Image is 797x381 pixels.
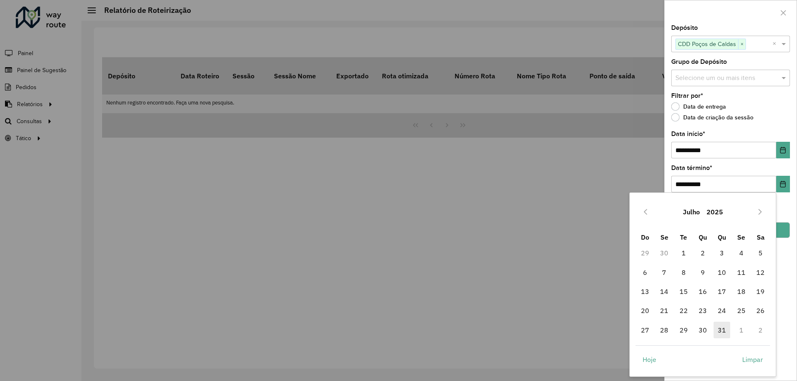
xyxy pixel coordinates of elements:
[737,233,745,241] span: Se
[776,142,790,158] button: Choose Date
[674,301,693,320] td: 22
[752,264,769,281] span: 12
[643,354,656,364] span: Hoje
[680,202,703,222] button: Choose Month
[732,320,751,340] td: 1
[712,263,731,282] td: 10
[655,320,674,340] td: 28
[674,282,693,301] td: 15
[712,243,731,262] td: 3
[694,322,711,338] span: 30
[656,264,672,281] span: 7
[655,263,674,282] td: 7
[671,102,726,111] label: Data de entrega
[733,283,750,300] span: 18
[656,322,672,338] span: 28
[675,283,692,300] span: 15
[735,351,770,368] button: Limpar
[751,301,770,320] td: 26
[694,245,711,261] span: 2
[636,320,655,340] td: 27
[671,163,712,173] label: Data término
[694,283,711,300] span: 16
[693,320,712,340] td: 30
[751,282,770,301] td: 19
[752,302,769,319] span: 26
[738,39,746,49] span: ×
[753,205,767,218] button: Next Month
[675,322,692,338] span: 29
[660,233,668,241] span: Se
[636,263,655,282] td: 6
[773,39,780,49] span: Clear all
[693,263,712,282] td: 9
[636,351,663,368] button: Hoje
[636,301,655,320] td: 20
[714,302,730,319] span: 24
[671,129,705,139] label: Data início
[712,282,731,301] td: 17
[671,91,703,101] label: Filtrar por
[639,205,652,218] button: Previous Month
[671,57,727,67] label: Grupo de Depósito
[712,301,731,320] td: 24
[733,245,750,261] span: 4
[637,322,653,338] span: 27
[751,243,770,262] td: 5
[732,243,751,262] td: 4
[733,264,750,281] span: 11
[757,233,765,241] span: Sa
[637,264,653,281] span: 6
[655,301,674,320] td: 21
[629,192,776,376] div: Choose Date
[712,320,731,340] td: 31
[637,283,653,300] span: 13
[714,283,730,300] span: 17
[637,302,653,319] span: 20
[694,302,711,319] span: 23
[693,282,712,301] td: 16
[636,282,655,301] td: 13
[703,202,726,222] button: Choose Year
[732,282,751,301] td: 18
[674,243,693,262] td: 1
[751,263,770,282] td: 12
[674,320,693,340] td: 29
[641,233,649,241] span: Do
[671,113,753,121] label: Data de criação da sessão
[694,264,711,281] span: 9
[776,176,790,192] button: Choose Date
[751,320,770,340] td: 2
[656,283,672,300] span: 14
[655,282,674,301] td: 14
[675,245,692,261] span: 1
[680,233,687,241] span: Te
[742,354,763,364] span: Limpar
[714,245,730,261] span: 3
[733,302,750,319] span: 25
[714,322,730,338] span: 31
[636,243,655,262] td: 29
[693,243,712,262] td: 2
[714,264,730,281] span: 10
[752,283,769,300] span: 19
[732,263,751,282] td: 11
[699,233,707,241] span: Qu
[656,302,672,319] span: 21
[718,233,726,241] span: Qu
[655,243,674,262] td: 30
[732,301,751,320] td: 25
[676,39,738,49] span: CDD Poços de Caldas
[675,264,692,281] span: 8
[752,245,769,261] span: 5
[693,301,712,320] td: 23
[671,23,698,33] label: Depósito
[675,302,692,319] span: 22
[674,263,693,282] td: 8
